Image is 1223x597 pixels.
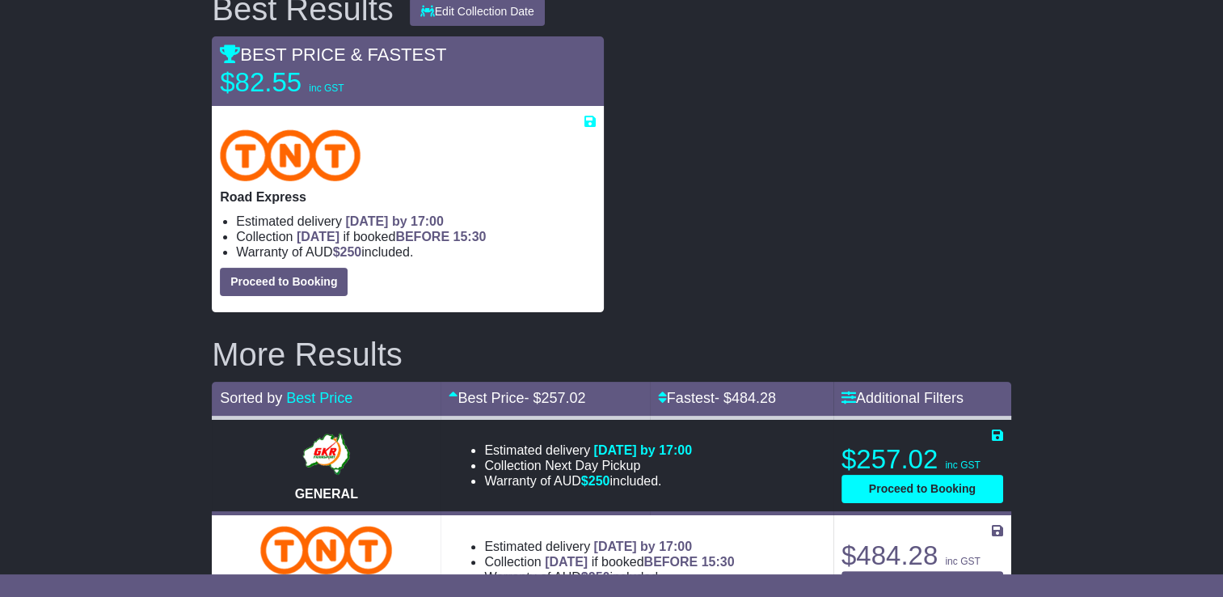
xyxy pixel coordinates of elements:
[333,245,362,259] span: $
[295,487,358,501] span: GENERAL
[658,390,776,406] a: Fastest- $484.28
[643,555,698,569] span: BEFORE
[545,555,734,569] span: if booked
[524,390,585,406] span: - $
[297,230,339,243] span: [DATE]
[449,390,585,406] a: Best Price- $257.02
[945,556,980,567] span: inc GST
[581,474,610,488] span: $
[702,555,735,569] span: 15:30
[484,458,692,473] li: Collection
[395,230,449,243] span: BEFORE
[732,390,776,406] span: 484.28
[484,442,692,458] li: Estimated delivery
[484,539,734,554] li: Estimated delivery
[484,554,734,569] li: Collection
[588,570,610,584] span: 250
[220,129,361,181] img: TNT Domestic: Road Express
[220,390,282,406] span: Sorted by
[297,230,486,243] span: if booked
[841,540,1003,572] p: $484.28
[309,83,344,94] span: inc GST
[212,337,1011,372] h2: More Results
[588,474,610,488] span: 250
[841,475,1003,503] button: Proceed to Booking
[236,214,595,229] li: Estimated delivery
[298,430,354,478] img: GKR: GENERAL
[220,66,422,99] p: $82.55
[945,459,980,471] span: inc GST
[841,390,964,406] a: Additional Filters
[220,189,595,205] p: Road Express
[594,443,693,457] span: [DATE] by 17:00
[594,540,693,553] span: [DATE] by 17:00
[545,555,588,569] span: [DATE]
[541,390,585,406] span: 257.02
[453,230,486,243] span: 15:30
[286,390,352,406] a: Best Price
[484,569,734,585] li: Warranty of AUD included.
[236,244,595,260] li: Warranty of AUD included.
[260,526,392,574] img: TNT Domestic: Overnight Express
[220,44,446,65] span: BEST PRICE & FASTEST
[545,459,640,472] span: Next Day Pickup
[236,229,595,244] li: Collection
[220,268,348,296] button: Proceed to Booking
[484,473,692,489] li: Warranty of AUD included.
[715,390,776,406] span: - $
[345,214,444,228] span: [DATE] by 17:00
[581,570,610,584] span: $
[841,443,1003,476] p: $257.02
[340,245,362,259] span: 250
